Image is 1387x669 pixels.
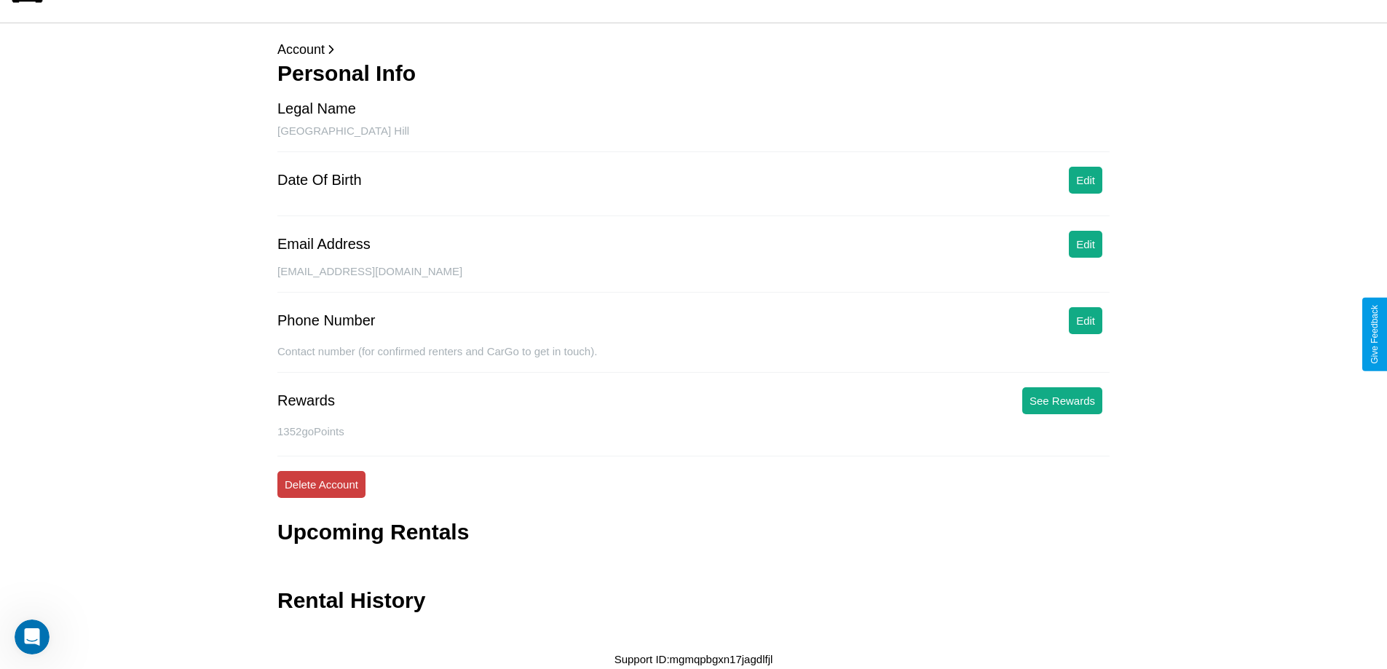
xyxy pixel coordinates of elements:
[615,649,773,669] p: Support ID: mgmqpbgxn17jagdlfjl
[277,421,1110,441] p: 1352 goPoints
[277,61,1110,86] h3: Personal Info
[1069,167,1102,194] button: Edit
[15,619,50,654] iframe: Intercom live chat
[1069,231,1102,258] button: Edit
[277,38,1110,61] p: Account
[277,312,376,329] div: Phone Number
[277,345,1110,373] div: Contact number (for confirmed renters and CarGo to get in touch).
[277,172,362,189] div: Date Of Birth
[1069,307,1102,334] button: Edit
[277,265,1110,293] div: [EMAIL_ADDRESS][DOMAIN_NAME]
[277,520,469,545] h3: Upcoming Rentals
[277,392,335,409] div: Rewards
[277,124,1110,152] div: [GEOGRAPHIC_DATA] Hill
[277,236,371,253] div: Email Address
[1370,305,1380,364] div: Give Feedback
[277,100,356,117] div: Legal Name
[277,471,365,498] button: Delete Account
[277,588,425,613] h3: Rental History
[1022,387,1102,414] button: See Rewards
